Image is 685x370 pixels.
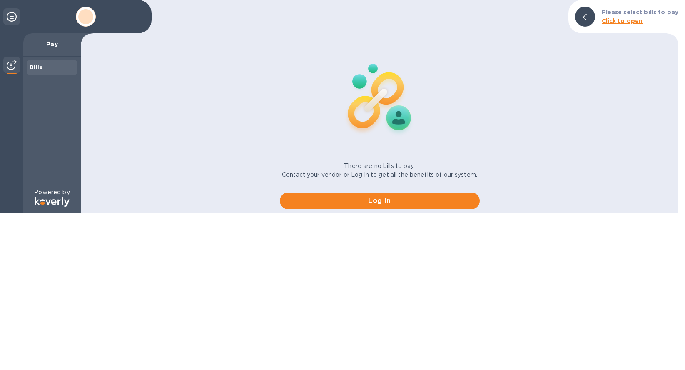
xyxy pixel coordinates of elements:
p: Powered by [34,188,70,197]
b: Please select bills to pay [602,9,678,15]
img: Logo [35,197,70,207]
b: Bills [30,64,42,70]
button: Log in [280,192,480,209]
p: There are no bills to pay. Contact your vendor or Log in to get all the benefits of our system. [282,162,477,179]
span: Log in [286,196,473,206]
b: Click to open [602,17,643,24]
p: Pay [30,40,74,48]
